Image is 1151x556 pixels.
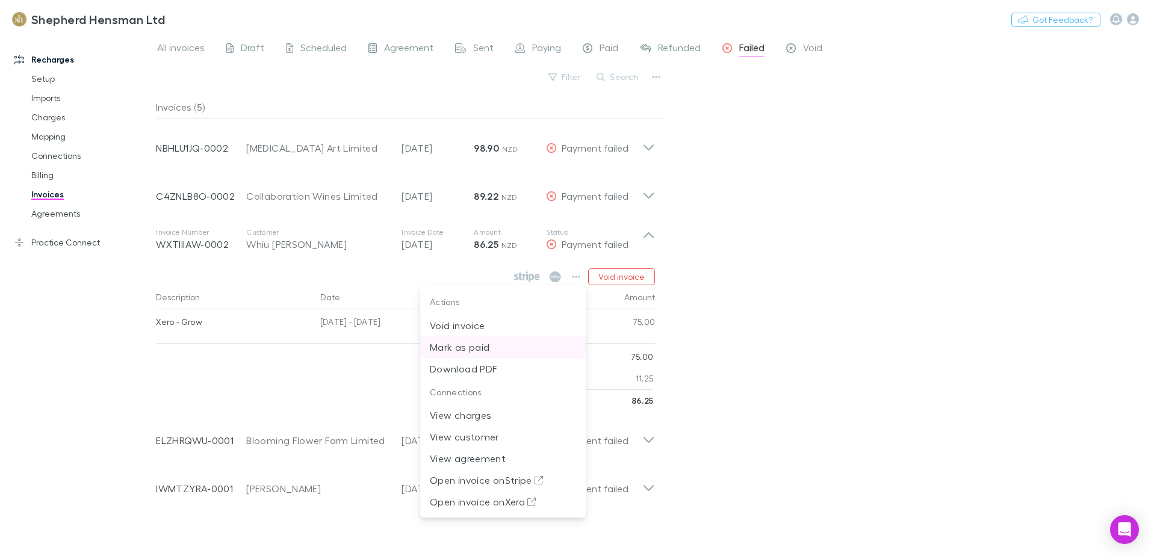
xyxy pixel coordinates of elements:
p: Actions [420,290,586,315]
p: View customer [430,430,576,444]
a: View agreement [420,451,586,463]
a: Open invoice onStripe [420,473,586,484]
a: Open invoice onXero [420,495,586,506]
p: View agreement [430,451,576,466]
li: Open invoice onXero [420,491,586,513]
li: Mark as paid [420,336,586,358]
p: Connections [420,380,586,405]
li: View charges [420,404,586,426]
a: Download PDF [420,361,586,372]
p: View charges [430,408,576,422]
div: Open Intercom Messenger [1110,515,1139,544]
p: Open invoice on Stripe [430,473,576,487]
p: Void invoice [430,318,576,333]
li: Download PDF [420,358,586,380]
li: Void invoice [420,315,586,336]
p: Download PDF [430,362,576,376]
p: Open invoice on Xero [430,495,576,509]
a: View customer [420,430,586,441]
p: Mark as paid [430,340,576,354]
a: View charges [420,408,586,419]
li: View agreement [420,448,586,469]
li: View customer [420,426,586,448]
li: Open invoice onStripe [420,469,586,491]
